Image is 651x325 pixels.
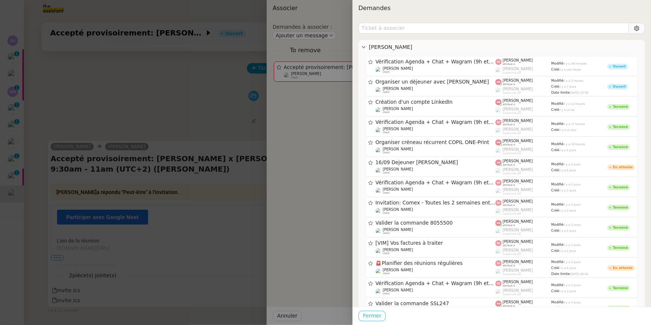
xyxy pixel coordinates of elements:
span: [PERSON_NAME] [383,268,413,272]
span: Vérification Agenda + Chat + Wagram (9h et 14h) [376,120,496,125]
span: [PERSON_NAME] [503,208,533,212]
img: svg [495,301,502,307]
span: il y a 2 jours [564,183,581,186]
span: Planifier des réunions régulières [376,261,496,266]
span: [PERSON_NAME] [503,119,533,123]
span: suppervisé par [503,293,522,296]
span: il y a 2 jours [564,203,581,206]
app-user-detailed-label: client [376,167,496,175]
span: il y a 2 jours [564,223,581,226]
div: Ouvert [613,85,626,88]
img: users%2F9GXHdUEgf7ZlSXdwo7B3iBDT3M02%2Favatar%2Fimages.jpeg [376,87,382,93]
span: il y a 6 jours [559,266,576,270]
img: users%2F9GXHdUEgf7ZlSXdwo7B3iBDT3M02%2Favatar%2Fimages.jpeg [376,248,382,254]
span: [PERSON_NAME] [503,78,533,82]
span: [PERSON_NAME] [503,168,533,172]
app-user-label: attribué à [495,58,551,66]
div: Terminé [613,287,628,290]
span: client [383,191,390,194]
span: [DATE] 09:00 [570,272,588,276]
img: svg [495,79,502,85]
span: attribué à [503,143,515,146]
span: [PERSON_NAME] [383,127,413,131]
span: Modifié [551,283,564,287]
span: [PERSON_NAME] [503,87,533,91]
app-user-label: attribué à [495,240,551,247]
img: users%2F9GXHdUEgf7ZlSXdwo7B3iBDT3M02%2Favatar%2Fimages.jpeg [376,127,382,134]
span: attribué à [503,63,515,66]
span: il y a 2 jours [559,229,576,232]
span: [PERSON_NAME] [383,207,413,212]
span: Demandes [359,4,391,12]
span: [PERSON_NAME] [503,99,533,103]
span: client [383,292,390,295]
span: [PERSON_NAME] [383,248,413,252]
app-user-detailed-label: client [376,87,496,94]
span: client [383,232,390,235]
span: Modifié [551,243,564,247]
app-user-label: suppervisé par [495,107,551,115]
app-user-detailed-label: client [376,127,496,134]
img: svg [495,220,502,226]
span: suppervisé par [503,152,522,155]
span: [PERSON_NAME] [503,260,533,264]
img: users%2FoFdbodQ3TgNoWt9kP3GXAs5oaCq1%2Favatar%2Fprofile-pic.png [495,67,502,74]
span: Créé [551,306,559,310]
span: [PERSON_NAME] [503,188,533,192]
app-user-detailed-label: client [376,207,496,215]
span: Organiser un déjeuner avec [PERSON_NAME] [376,79,496,85]
div: Terminé [613,206,628,209]
span: [PERSON_NAME] [503,228,533,232]
span: Invitation: Comex - Toutes les 2 semaines entre 3pm et 4:30pm le [DATE] (UTC+2) ([PERSON_NAME]) [376,200,496,206]
img: svg [495,140,502,146]
img: users%2F9GXHdUEgf7ZlSXdwo7B3iBDT3M02%2Favatar%2Fimages.jpeg [376,288,382,295]
span: suppervisé par [503,112,522,115]
app-user-label: attribué à [495,280,551,287]
app-user-detailed-label: client [376,228,496,235]
app-user-label: attribué à [495,99,551,106]
span: attribué à [503,304,515,307]
app-user-label: suppervisé par [495,147,551,155]
span: Fermer [363,312,381,320]
img: users%2FoFdbodQ3TgNoWt9kP3GXAs5oaCq1%2Favatar%2Fprofile-pic.png [495,168,502,174]
img: users%2FoFdbodQ3TgNoWt9kP3GXAs5oaCq1%2Favatar%2Fprofile-pic.png [495,208,502,215]
span: il y a un an [559,108,575,112]
app-user-label: attribué à [495,78,551,86]
span: Créé [551,188,559,192]
span: suppervisé par [503,253,522,256]
span: il y a 7 jours [559,85,576,88]
span: il y a 3 jours [559,290,576,293]
span: il y a 6 jours [559,169,576,172]
span: il y a 2 jours [559,189,576,192]
app-user-label: attribué à [495,159,551,166]
div: En attente [613,166,633,169]
span: Valider la commande 8055500 [376,221,496,226]
img: users%2F9GXHdUEgf7ZlSXdwo7B3iBDT3M02%2Favatar%2Fimages.jpeg [376,228,382,234]
span: Créé [551,85,559,88]
app-user-label: suppervisé par [495,268,551,276]
img: users%2F9GXHdUEgf7ZlSXdwo7B3iBDT3M02%2Favatar%2Fimages.jpeg [376,147,382,154]
img: svg [495,99,502,106]
app-user-detailed-label: client [376,268,496,275]
span: il y a une heure [559,68,581,71]
img: svg [495,281,502,287]
span: il y a 12 heures [564,102,585,106]
span: il y a 2 jours [559,149,576,152]
span: Créé [551,148,559,152]
img: svg [495,59,502,65]
span: [PERSON_NAME] [503,58,533,62]
span: client [383,151,390,154]
span: Créé [551,128,559,132]
img: svg [495,240,502,247]
span: Modifié [551,162,564,166]
img: users%2FoFdbodQ3TgNoWt9kP3GXAs5oaCq1%2Favatar%2Fprofile-pic.png [495,269,502,275]
span: Créé [551,249,559,253]
span: client [383,171,390,174]
app-user-label: attribué à [495,260,551,267]
app-user-detailed-label: client [376,107,496,114]
span: attribué à [503,244,515,247]
span: attribué à [503,83,515,86]
span: attribué à [503,103,515,106]
div: Terminé [613,246,628,250]
app-user-label: suppervisé par [495,127,551,135]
